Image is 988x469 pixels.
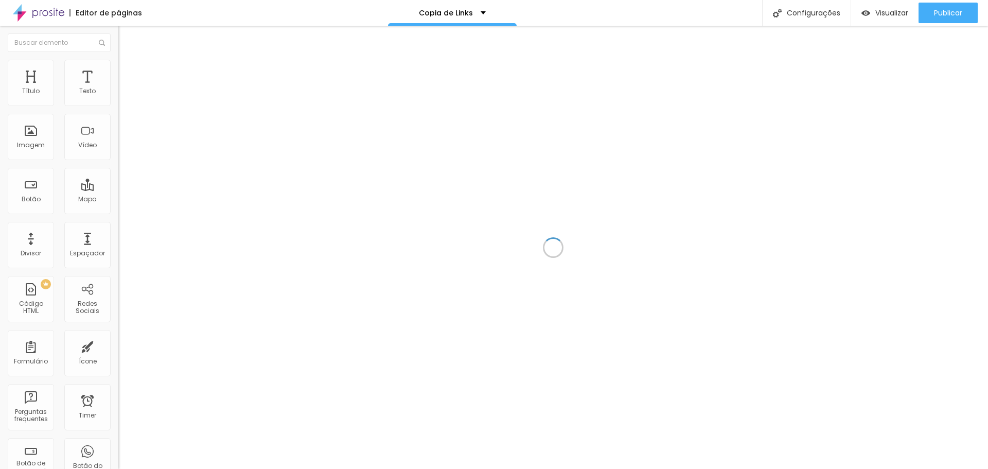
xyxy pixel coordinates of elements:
div: Timer [79,412,96,419]
div: Botão [22,196,41,203]
img: Icone [99,40,105,46]
p: Copia de Links [419,9,473,16]
span: Visualizar [875,9,908,17]
div: Texto [79,88,96,95]
div: Mapa [78,196,97,203]
button: Publicar [919,3,978,23]
div: Imagem [17,142,45,149]
div: Perguntas frequentes [10,408,51,423]
img: view-1.svg [861,9,870,18]
div: Código HTML [10,300,51,315]
input: Buscar elemento [8,33,111,52]
div: Redes Sociais [67,300,108,315]
div: Ícone [79,358,97,365]
div: Editor de páginas [69,9,142,16]
span: Publicar [934,9,962,17]
button: Visualizar [851,3,919,23]
div: Formulário [14,358,48,365]
div: Vídeo [78,142,97,149]
img: Icone [773,9,782,18]
div: Espaçador [70,250,105,257]
div: Divisor [21,250,41,257]
div: Título [22,88,40,95]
